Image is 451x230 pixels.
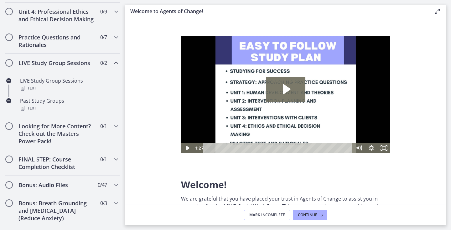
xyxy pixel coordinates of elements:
[100,156,107,163] span: 0 / 1
[18,8,95,23] h2: Unit 4: Professional Ethics and Ethical Decision Making
[18,181,95,189] h2: Bonus: Audio Files
[18,59,95,67] h2: LIVE Study Group Sessions
[18,122,95,145] h2: Looking for More Content? Check out the Masters Power Pack!
[20,77,118,92] div: LIVE Study Group Sessions
[293,210,327,220] button: Continue
[298,212,317,217] span: Continue
[181,178,227,191] span: Welcome!
[18,33,95,49] h2: Practice Questions and Rationales
[27,107,168,118] div: Playbar
[100,59,107,67] span: 0 / 2
[20,97,118,112] div: Past Study Groups
[172,107,184,118] button: Mute
[197,107,209,118] button: Fullscreen
[100,8,107,15] span: 0 / 9
[249,212,285,217] span: Mark Incomplete
[244,210,290,220] button: Mark Incomplete
[100,122,107,130] span: 0 / 1
[100,199,107,207] span: 0 / 3
[130,8,423,15] h3: Welcome to Agents of Change!
[20,105,118,112] div: Text
[18,156,95,171] h2: FINAL STEP: Course Completion Checklist
[20,84,118,92] div: Text
[98,181,107,189] span: 0 / 47
[181,195,390,217] p: We are grateful that you have placed your trust in Agents of Change to assist you in preparing fo...
[85,41,124,66] button: Play Video: c1o6hcmjueu5qasqsu00.mp4
[184,107,197,118] button: Show settings menu
[18,199,95,222] h2: Bonus: Breath Grounding and [MEDICAL_DATA] (Reduce Anxiety)
[100,33,107,41] span: 0 / 7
